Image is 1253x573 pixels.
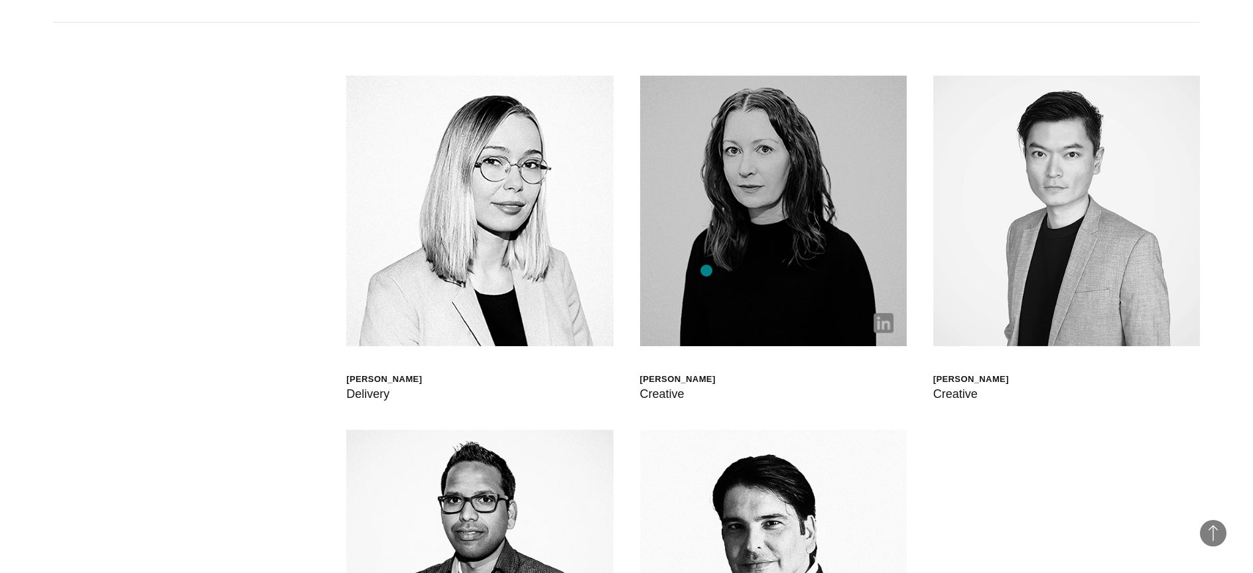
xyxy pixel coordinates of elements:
[640,385,716,403] div: Creative
[933,373,1009,385] div: [PERSON_NAME]
[346,385,422,403] div: Delivery
[874,313,893,333] img: linkedin-born.png
[346,373,422,385] div: [PERSON_NAME]
[640,373,716,385] div: [PERSON_NAME]
[640,76,907,346] img: Jen Higgins
[1200,520,1226,546] button: Back to Top
[346,76,613,346] img: Walt Drkula
[933,385,1009,403] div: Creative
[933,76,1200,346] img: Daniel Ng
